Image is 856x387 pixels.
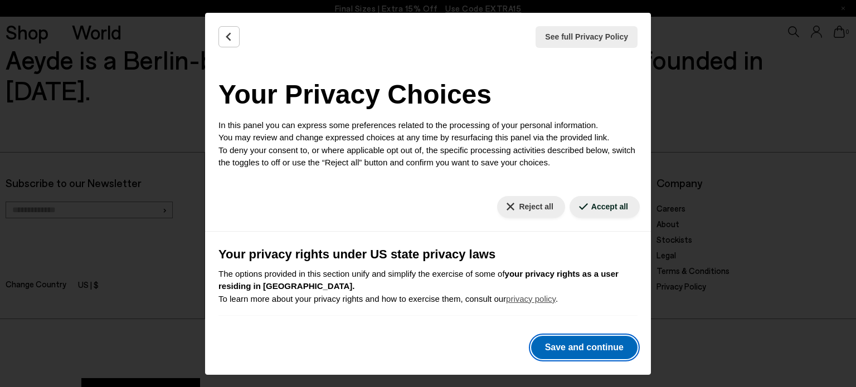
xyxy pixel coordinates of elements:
p: The options provided in this section unify and simplify the exercise of some of To learn more abo... [218,268,638,306]
button: Save and continue [531,336,638,359]
button: Reject all [497,196,565,218]
h3: Your privacy rights under US state privacy laws [218,245,638,263]
b: your privacy rights as a user residing in [GEOGRAPHIC_DATA]. [218,269,619,291]
span: See full Privacy Policy [545,31,628,43]
button: See full Privacy Policy [536,26,638,48]
h2: Your Privacy Choices [218,75,638,115]
p: In this panel you can express some preferences related to the processing of your personal informa... [218,119,638,169]
button: Back [218,26,240,47]
a: privacy policy [506,294,556,303]
button: Accept all [570,196,640,218]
